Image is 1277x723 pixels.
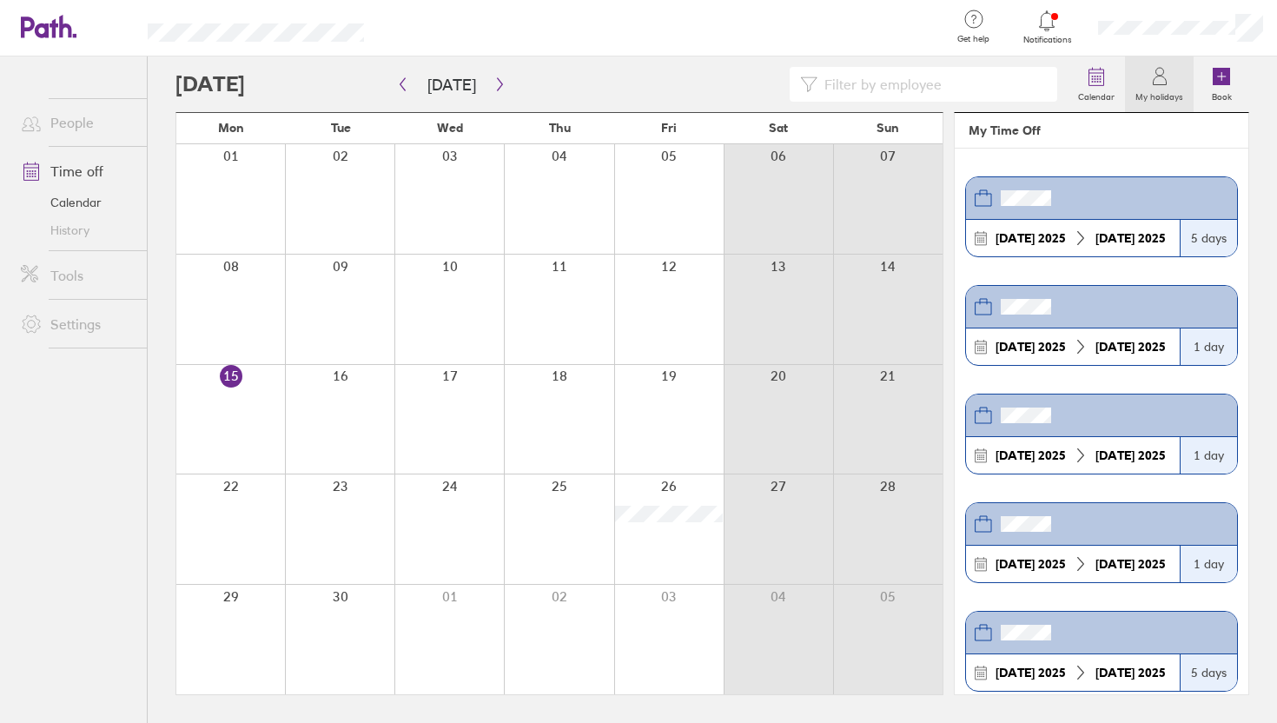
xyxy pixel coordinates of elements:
label: My holidays [1125,87,1194,103]
a: [DATE] 2025[DATE] 20251 day [965,285,1238,366]
div: 2025 [1088,557,1173,571]
button: [DATE] [414,70,490,99]
strong: [DATE] [1095,339,1135,355]
header: My Time Off [955,113,1248,149]
strong: [DATE] [1095,556,1135,572]
div: 2025 [1088,666,1173,680]
a: Tools [7,258,147,293]
div: 2025 [989,340,1073,354]
a: [DATE] 2025[DATE] 20251 day [965,502,1238,583]
strong: [DATE] [1095,230,1135,246]
a: [DATE] 2025[DATE] 20255 days [965,176,1238,257]
div: 2025 [989,448,1073,462]
div: 2025 [989,666,1073,680]
strong: [DATE] [1095,665,1135,680]
div: 1 day [1180,328,1237,365]
strong: [DATE] [996,556,1035,572]
span: Notifications [1019,35,1075,45]
span: Mon [218,121,244,135]
strong: [DATE] [996,665,1035,680]
a: Notifications [1019,9,1075,45]
span: Thu [549,121,571,135]
div: 5 days [1180,220,1237,256]
div: 2025 [989,231,1073,245]
label: Calendar [1068,87,1125,103]
span: Wed [437,121,463,135]
label: Book [1201,87,1242,103]
input: Filter by employee [817,68,1047,101]
strong: [DATE] [996,448,1035,463]
a: [DATE] 2025[DATE] 20255 days [965,611,1238,692]
span: Fri [661,121,677,135]
div: 2025 [1088,448,1173,462]
a: My holidays [1125,56,1194,112]
div: 5 days [1180,654,1237,691]
div: 1 day [1180,437,1237,474]
div: 1 day [1180,546,1237,582]
div: 2025 [1088,340,1173,354]
a: Calendar [1068,56,1125,112]
div: 2025 [989,557,1073,571]
strong: [DATE] [996,230,1035,246]
a: [DATE] 2025[DATE] 20251 day [965,394,1238,474]
a: Calendar [7,189,147,216]
span: Tue [331,121,351,135]
div: 2025 [1088,231,1173,245]
a: Time off [7,154,147,189]
a: People [7,105,147,140]
span: Sat [769,121,788,135]
a: Book [1194,56,1249,112]
a: Settings [7,307,147,342]
span: Get help [945,34,1002,44]
strong: [DATE] [996,339,1035,355]
strong: [DATE] [1095,448,1135,463]
span: Sun [877,121,899,135]
a: History [7,216,147,244]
